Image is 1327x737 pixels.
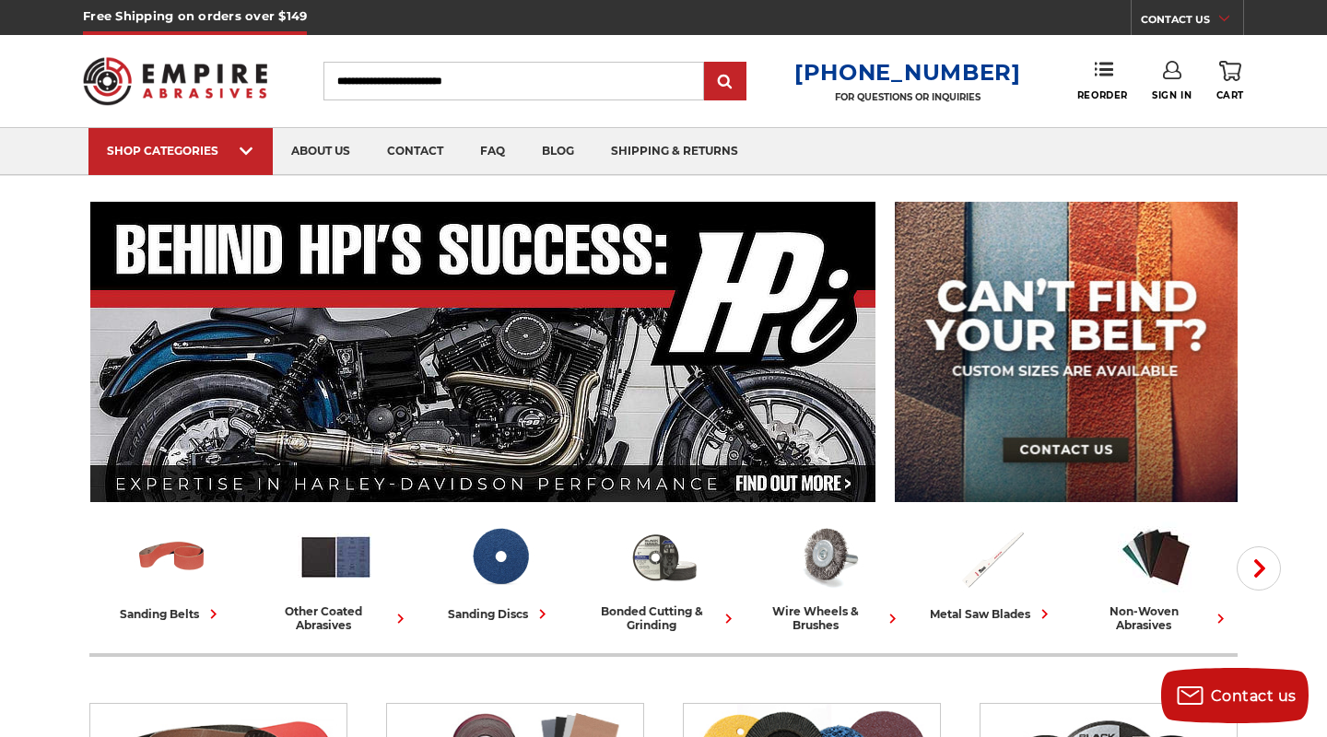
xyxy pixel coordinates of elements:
img: Empire Abrasives [83,45,267,117]
a: non-woven abrasives [1081,519,1230,632]
span: Reorder [1077,89,1128,101]
div: other coated abrasives [261,604,410,632]
a: wire wheels & brushes [753,519,902,632]
div: sanding belts [120,604,223,624]
a: bonded cutting & grinding [589,519,738,632]
button: Contact us [1161,668,1309,723]
div: SHOP CATEGORIES [107,144,254,158]
img: promo banner for custom belts. [895,202,1238,502]
img: Banner for an interview featuring Horsepower Inc who makes Harley performance upgrades featured o... [90,202,876,502]
input: Submit [707,64,744,100]
div: sanding discs [448,604,552,624]
div: metal saw blades [930,604,1054,624]
a: Cart [1216,61,1244,101]
a: about us [273,128,369,175]
img: Non-woven Abrasives [1118,519,1194,595]
a: Reorder [1077,61,1128,100]
a: contact [369,128,462,175]
span: Cart [1216,89,1244,101]
a: [PHONE_NUMBER] [794,59,1021,86]
img: Sanding Belts [134,519,210,595]
img: Metal Saw Blades [954,519,1030,595]
span: Contact us [1211,687,1297,705]
a: other coated abrasives [261,519,410,632]
div: non-woven abrasives [1081,604,1230,632]
button: Next [1237,546,1281,591]
a: CONTACT US [1141,9,1243,35]
span: Sign In [1152,89,1192,101]
a: metal saw blades [917,519,1066,624]
img: Sanding Discs [462,519,538,595]
img: Bonded Cutting & Grinding [626,519,702,595]
a: shipping & returns [593,128,757,175]
a: faq [462,128,523,175]
a: sanding belts [97,519,246,624]
img: Other Coated Abrasives [298,519,374,595]
div: bonded cutting & grinding [589,604,738,632]
p: FOR QUESTIONS OR INQUIRIES [794,91,1021,103]
div: wire wheels & brushes [753,604,902,632]
a: blog [523,128,593,175]
img: Wire Wheels & Brushes [790,519,866,595]
a: sanding discs [425,519,574,624]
